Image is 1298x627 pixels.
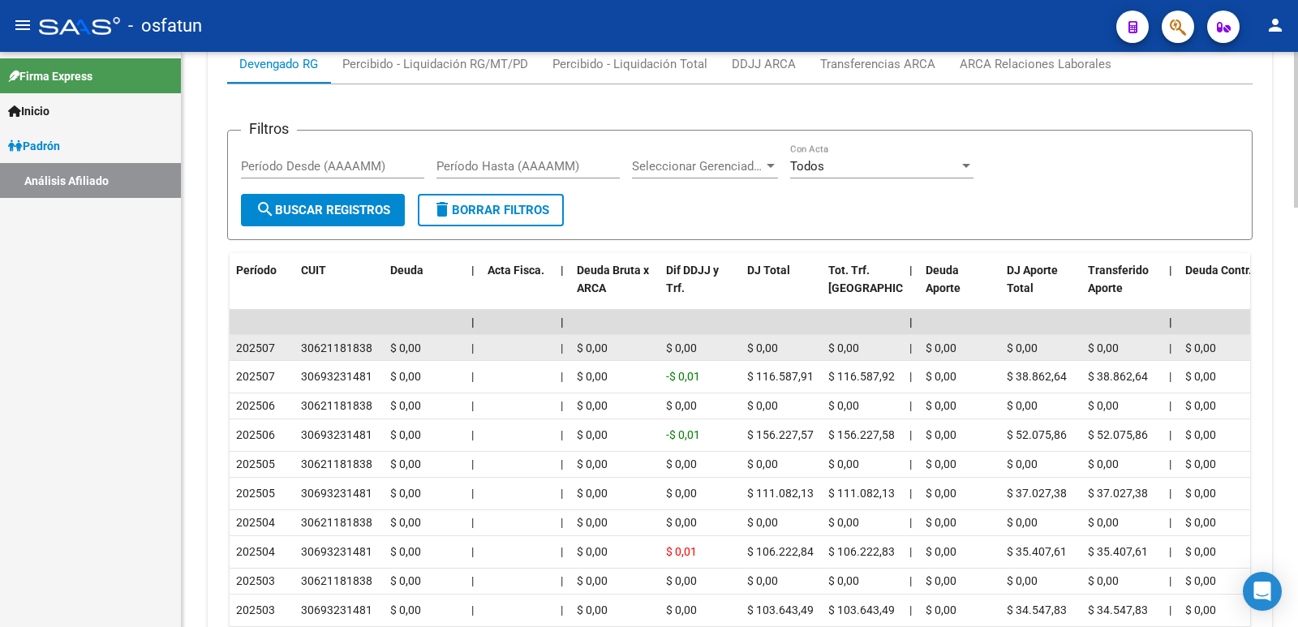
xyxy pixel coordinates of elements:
span: $ 103.643,49 [747,603,814,616]
span: $ 0,00 [1088,399,1119,412]
span: $ 0,00 [1007,457,1038,470]
span: $ 37.027,38 [1088,487,1148,500]
span: 202507 [236,370,275,383]
span: $ 0,00 [1185,399,1216,412]
mat-icon: delete [432,200,452,219]
div: 30621181838 [301,339,372,358]
datatable-header-cell: Deuda Aporte [919,253,1000,324]
span: $ 52.075,86 [1007,428,1067,441]
span: $ 0,00 [747,399,778,412]
span: $ 0,00 [747,516,778,529]
div: Transferencias ARCA [820,55,935,73]
span: | [561,428,563,441]
span: | [561,487,563,500]
span: $ 0,00 [1007,574,1038,587]
div: 30621181838 [301,572,372,590]
span: -$ 0,01 [666,428,700,441]
span: | [1169,574,1171,587]
span: $ 0,00 [926,370,956,383]
span: | [561,457,563,470]
span: Inicio [8,102,49,120]
span: $ 103.643,49 [828,603,895,616]
span: $ 0,00 [666,399,697,412]
span: $ 156.227,57 [747,428,814,441]
span: $ 0,00 [577,399,608,412]
span: $ 0,00 [926,399,956,412]
div: 30621181838 [301,513,372,532]
span: Buscar Registros [256,203,390,217]
datatable-header-cell: | [465,253,481,324]
span: $ 0,00 [666,516,697,529]
span: | [561,516,563,529]
span: | [561,399,563,412]
span: $ 0,00 [577,545,608,558]
span: | [561,341,563,354]
span: $ 0,00 [1007,516,1038,529]
span: | [561,574,563,587]
span: | [909,487,912,500]
span: $ 106.222,84 [747,545,814,558]
span: | [561,264,564,277]
span: $ 0,00 [828,516,859,529]
span: | [909,264,913,277]
span: $ 106.222,83 [828,545,895,558]
span: $ 0,00 [577,603,608,616]
span: Firma Express [8,67,92,85]
span: | [909,545,912,558]
span: $ 0,00 [577,341,608,354]
span: Acta Fisca. [488,264,544,277]
span: | [471,457,474,470]
span: $ 0,00 [828,574,859,587]
span: $ 0,00 [390,457,421,470]
mat-icon: menu [13,15,32,35]
span: | [471,545,474,558]
div: 30693231481 [301,601,372,620]
span: 202506 [236,428,275,441]
span: | [909,603,912,616]
span: | [909,428,912,441]
span: $ 0,00 [390,603,421,616]
span: | [471,487,474,500]
span: | [1169,370,1171,383]
span: $ 38.862,64 [1007,370,1067,383]
span: Tot. Trf. [GEOGRAPHIC_DATA] [828,264,939,295]
span: 202503 [236,603,275,616]
span: | [471,574,474,587]
span: 202507 [236,341,275,354]
span: $ 0,00 [1185,428,1216,441]
div: 30693231481 [301,543,372,561]
span: $ 0,00 [1088,341,1119,354]
span: $ 0,00 [666,603,697,616]
span: | [909,574,912,587]
span: Padrón [8,137,60,155]
span: $ 0,00 [577,516,608,529]
span: Seleccionar Gerenciador [632,159,763,174]
span: | [1169,487,1171,500]
span: | [1169,341,1171,354]
mat-icon: person [1266,15,1285,35]
div: Percibido - Liquidación RG/MT/PD [342,55,528,73]
span: | [561,603,563,616]
datatable-header-cell: Deuda [384,253,465,324]
span: | [471,370,474,383]
span: $ 52.075,86 [1088,428,1148,441]
span: $ 0,00 [390,370,421,383]
span: $ 0,00 [390,399,421,412]
span: $ 0,00 [828,341,859,354]
span: | [471,316,475,329]
span: DJ Aporte Total [1007,264,1058,295]
button: Borrar Filtros [418,194,564,226]
span: $ 0,00 [390,545,421,558]
span: $ 0,00 [747,574,778,587]
datatable-header-cell: Deuda Bruta x ARCA [570,253,660,324]
span: $ 0,00 [390,341,421,354]
span: | [471,341,474,354]
datatable-header-cell: | [554,253,570,324]
span: Deuda Contr. [1185,264,1252,277]
span: $ 0,00 [828,457,859,470]
span: Período [236,264,277,277]
span: CUIT [301,264,326,277]
span: Todos [790,159,824,174]
span: | [1169,264,1172,277]
span: | [471,516,474,529]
